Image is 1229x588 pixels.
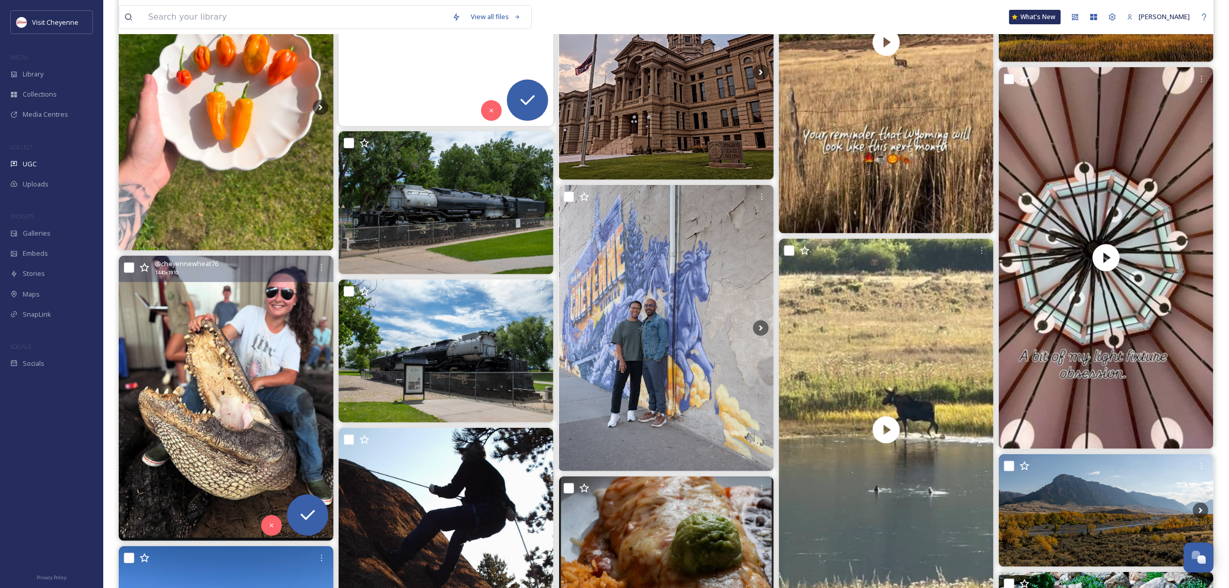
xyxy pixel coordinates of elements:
span: WIDGETS [10,212,34,220]
span: Visit Cheyenne [32,18,78,27]
a: [PERSON_NAME] [1122,7,1195,27]
video: I have a weird thing about taking pictures of lights… Here’s some of those! #Realty #lights #chey... [999,67,1214,450]
a: What's New [1009,10,1061,24]
span: UGC [23,159,37,169]
span: Maps [23,289,40,299]
img: The end of the South Fork Road southwest of Cody offers some amazing fall colors and incredible s... [999,454,1214,567]
span: Uploads [23,179,49,189]
span: SOCIALS [10,343,31,350]
img: Good Morning & Happy Friday All! My video this week is now up of Union Pacific 4004 Big Boy (4K),... [339,131,553,274]
input: Search your library [143,6,447,28]
span: 1440 x 1910 [155,269,178,276]
img: visit_cheyenne_logo.jpeg [17,17,27,27]
span: Collections [23,89,57,99]
span: Embeds [23,249,48,258]
span: Library [23,69,43,79]
span: Galleries [23,228,51,238]
img: thumbnail [999,67,1214,450]
span: [PERSON_NAME] [1139,12,1190,21]
span: MEDIA [10,53,28,61]
a: View all files [466,7,526,27]
span: Media Centres [23,110,68,119]
img: I meant to post this yesterday, and Honestly forgot! For our second post today, our video this we... [339,280,553,423]
span: COLLECT [10,143,33,151]
button: Open Chat [1184,543,1214,572]
img: Cowboy Country 🤠 📍Cheyenne, WY Did you know Cheyenne is only 90 minutes from Denver?! It’s defini... [559,185,774,472]
img: #Cheyenne_Wheat Someone got em good one day #cheyenne [119,256,333,541]
span: Privacy Policy [37,574,67,581]
a: Privacy Policy [37,570,67,583]
span: Stories [23,269,45,278]
span: Socials [23,359,44,368]
span: @ cheyennewheat76 [155,259,218,269]
span: SnapLink [23,310,51,319]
